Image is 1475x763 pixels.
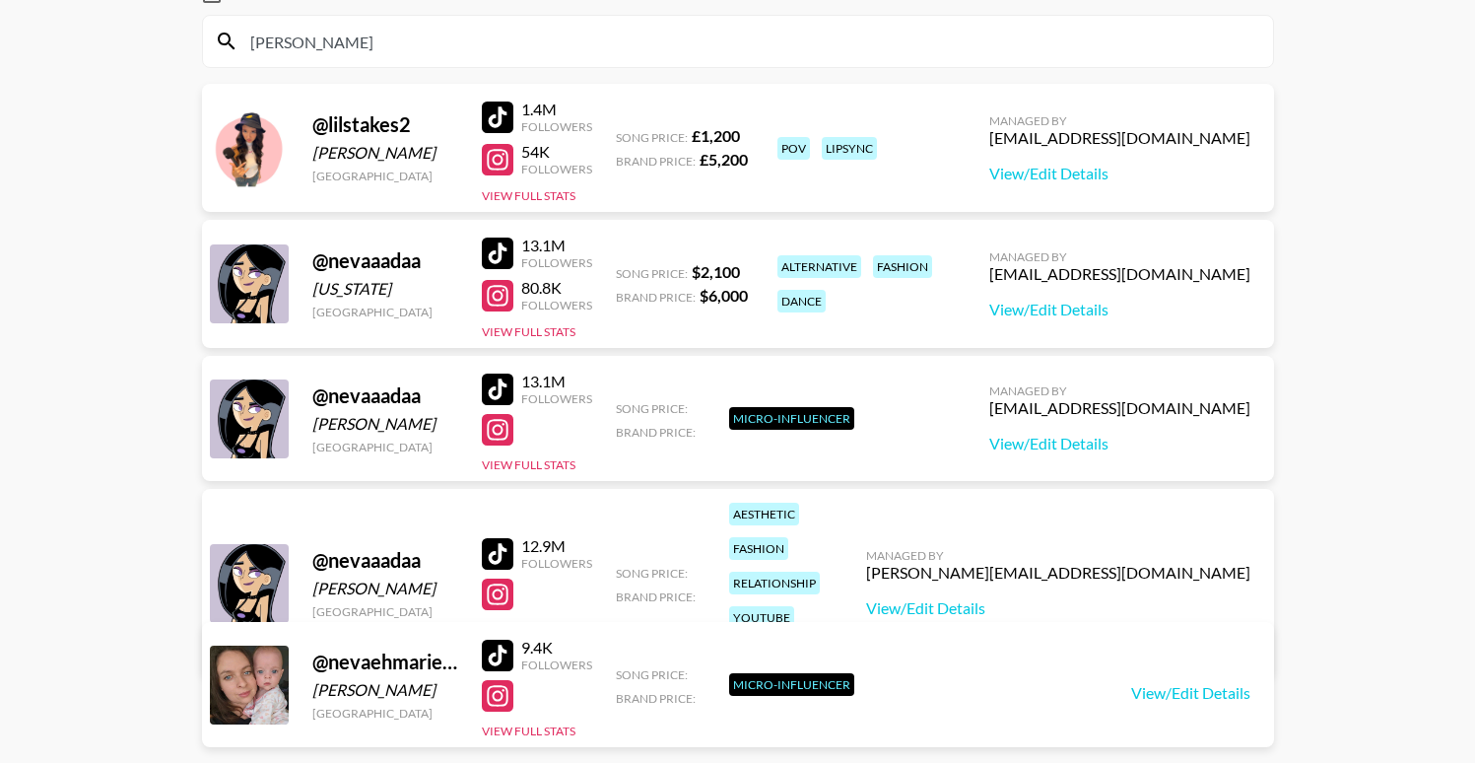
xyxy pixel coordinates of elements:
[521,119,592,134] div: Followers
[521,142,592,162] div: 54K
[312,579,458,598] div: [PERSON_NAME]
[616,566,688,581] span: Song Price:
[989,398,1250,418] div: [EMAIL_ADDRESS][DOMAIN_NAME]
[866,548,1250,563] div: Managed By
[312,169,458,183] div: [GEOGRAPHIC_DATA]
[312,414,458,434] div: [PERSON_NAME]
[521,638,592,658] div: 9.4K
[521,658,592,672] div: Followers
[482,457,575,472] button: View Full Stats
[616,425,696,440] span: Brand Price:
[873,255,932,278] div: fashion
[729,673,854,696] div: Micro-Influencer
[312,248,458,273] div: @ nevaaadaa
[989,164,1250,183] a: View/Edit Details
[729,572,820,594] div: relationship
[312,680,458,700] div: [PERSON_NAME]
[616,590,696,604] span: Brand Price:
[616,691,696,706] span: Brand Price:
[989,249,1250,264] div: Managed By
[312,650,458,674] div: @ nevaehmarie91
[312,440,458,454] div: [GEOGRAPHIC_DATA]
[521,536,592,556] div: 12.9M
[616,154,696,169] span: Brand Price:
[482,724,575,738] button: View Full Stats
[822,137,877,160] div: lipsync
[312,548,458,573] div: @ nevaaadaa
[989,113,1250,128] div: Managed By
[312,383,458,408] div: @ nevaaadaa
[729,606,794,629] div: youtube
[312,279,458,299] div: [US_STATE]
[312,604,458,619] div: [GEOGRAPHIC_DATA]
[989,128,1250,148] div: [EMAIL_ADDRESS][DOMAIN_NAME]
[729,537,788,560] div: fashion
[700,286,748,305] strong: $ 6,000
[616,290,696,305] span: Brand Price:
[482,324,575,339] button: View Full Stats
[616,266,688,281] span: Song Price:
[777,255,861,278] div: alternative
[729,503,799,525] div: aesthetic
[482,188,575,203] button: View Full Stats
[521,100,592,119] div: 1.4M
[312,143,458,163] div: [PERSON_NAME]
[312,706,458,721] div: [GEOGRAPHIC_DATA]
[989,383,1250,398] div: Managed By
[521,278,592,298] div: 80.8K
[989,264,1250,284] div: [EMAIL_ADDRESS][DOMAIN_NAME]
[989,300,1250,319] a: View/Edit Details
[521,556,592,571] div: Followers
[616,401,688,416] span: Song Price:
[866,563,1250,583] div: [PERSON_NAME][EMAIL_ADDRESS][DOMAIN_NAME]
[521,298,592,312] div: Followers
[729,407,854,430] div: Micro-Influencer
[312,112,458,137] div: @ lilstakes2
[866,598,1250,618] a: View/Edit Details
[521,391,592,406] div: Followers
[521,372,592,391] div: 13.1M
[1131,683,1250,703] a: View/Edit Details
[777,290,826,312] div: dance
[521,236,592,255] div: 13.1M
[616,667,688,682] span: Song Price:
[989,434,1250,453] a: View/Edit Details
[521,162,592,176] div: Followers
[312,305,458,319] div: [GEOGRAPHIC_DATA]
[692,126,740,145] strong: £ 1,200
[521,255,592,270] div: Followers
[238,26,1261,57] input: Search by User Name
[700,150,748,169] strong: £ 5,200
[616,130,688,145] span: Song Price:
[777,137,810,160] div: pov
[692,262,740,281] strong: $ 2,100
